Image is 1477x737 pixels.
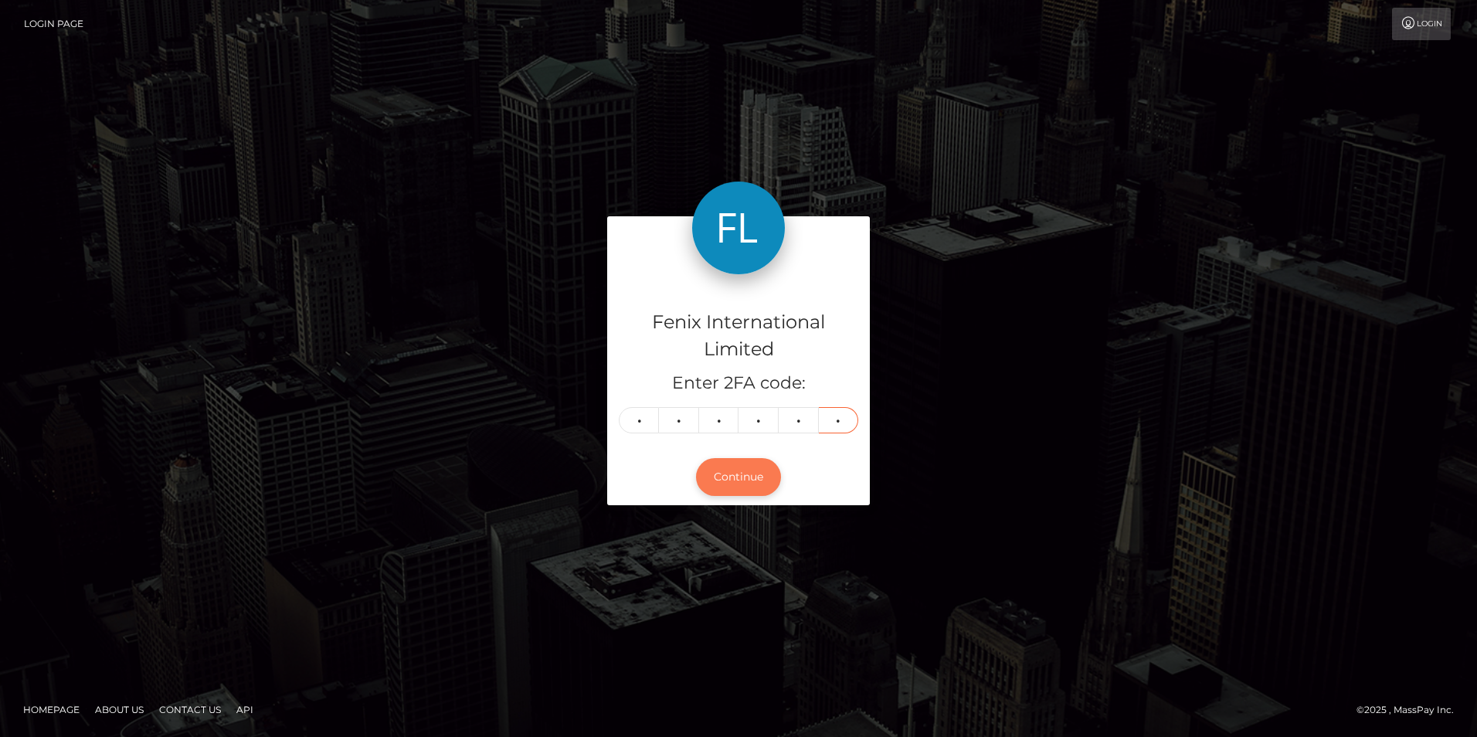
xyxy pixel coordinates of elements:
button: Continue [696,458,781,496]
h4: Fenix International Limited [619,309,858,363]
a: About Us [89,698,150,722]
div: © 2025 , MassPay Inc. [1356,701,1465,718]
a: API [230,698,260,722]
a: Login [1392,8,1451,40]
a: Login Page [24,8,83,40]
h5: Enter 2FA code: [619,372,858,396]
a: Homepage [17,698,86,722]
a: Contact Us [153,698,227,722]
img: Fenix International Limited [692,182,785,274]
